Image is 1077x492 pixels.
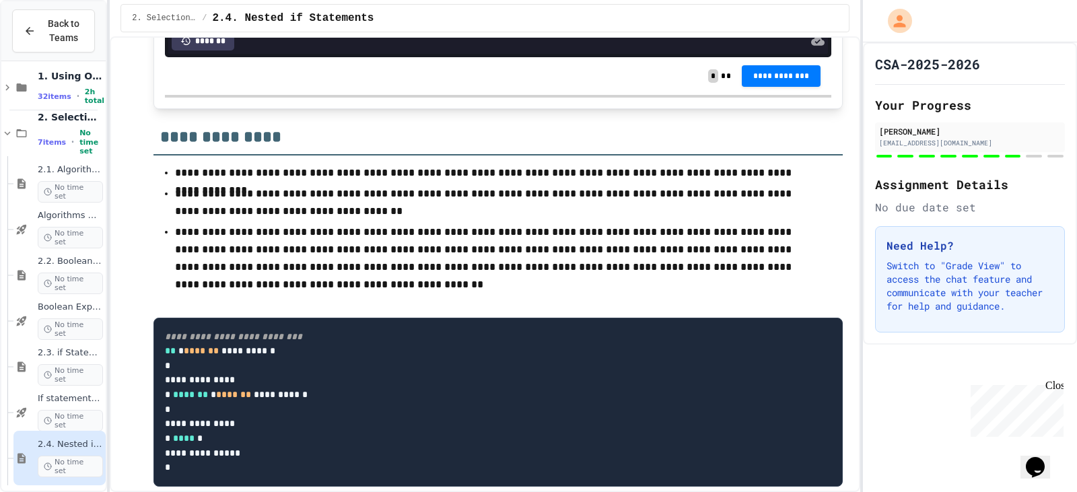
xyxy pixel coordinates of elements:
span: • [71,137,74,147]
span: / [202,13,207,24]
span: 1. Using Objects and Methods [38,70,103,82]
div: No due date set [875,199,1065,215]
button: Back to Teams [12,9,95,52]
span: No time set [38,410,103,431]
p: Switch to "Grade View" to access the chat feature and communicate with your teacher for help and ... [887,259,1053,313]
iframe: chat widget [965,380,1064,437]
h2: Your Progress [875,96,1065,114]
span: 2.4. Nested if Statements [38,439,103,450]
div: My Account [874,5,915,36]
span: 2.2. Boolean Expressions [38,256,103,267]
h2: Assignment Details [875,175,1065,194]
span: Back to Teams [44,17,83,45]
span: 2. Selection and Iteration [132,13,197,24]
div: Chat with us now!Close [5,5,93,85]
span: No time set [38,456,103,477]
div: [PERSON_NAME] [879,125,1061,137]
span: 2.1. Algorithms with Selection and Repetition [38,164,103,176]
span: 32 items [38,92,71,101]
span: No time set [38,273,103,294]
span: If statements and Control Flow - Quiz [38,393,103,405]
span: 2.3. if Statements [38,347,103,359]
span: No time set [38,227,103,248]
span: Algorithms with Selection and Repetition - Topic 2.1 [38,210,103,221]
h1: CSA-2025-2026 [875,55,980,73]
span: Boolean Expressions - Quiz [38,302,103,313]
span: No time set [79,129,103,155]
span: No time set [38,181,103,203]
span: No time set [38,318,103,340]
h3: Need Help? [887,238,1053,254]
iframe: chat widget [1020,438,1064,479]
span: 2. Selection and Iteration [38,111,103,123]
div: [EMAIL_ADDRESS][DOMAIN_NAME] [879,138,1061,148]
span: 2.4. Nested if Statements [212,10,374,26]
span: • [77,91,79,102]
span: 7 items [38,138,66,147]
span: No time set [38,364,103,386]
span: 2h total [85,87,104,105]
